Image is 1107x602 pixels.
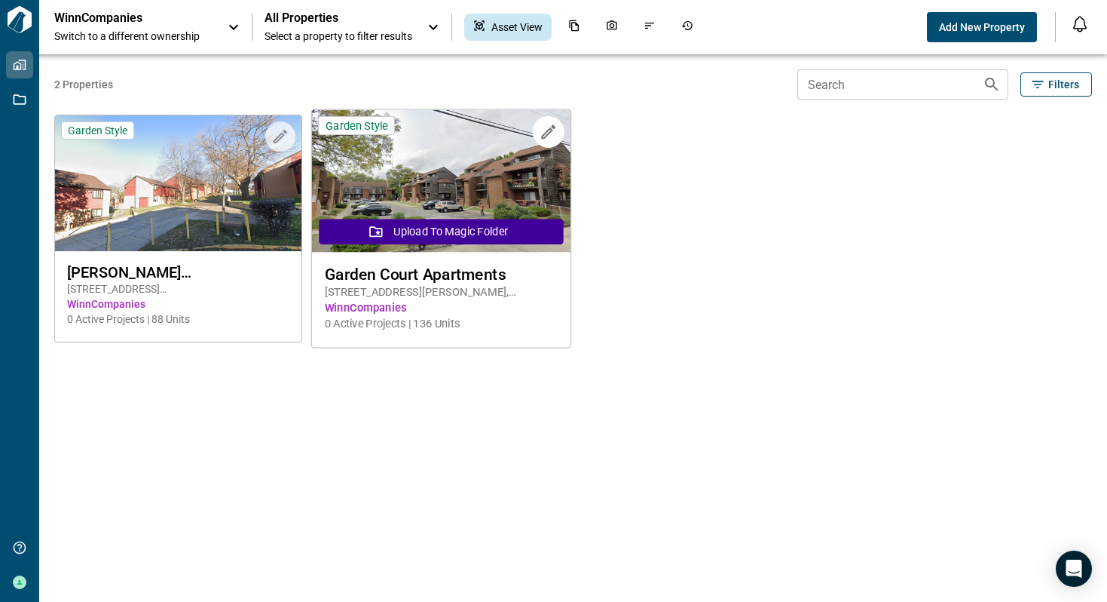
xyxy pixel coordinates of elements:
span: WinnCompanies [67,296,289,312]
div: Photos [597,14,627,41]
span: Garden Style [326,118,388,133]
button: Upload to Magic Folder [320,219,564,244]
div: Documents [559,14,589,41]
span: Switch to a different ownership [54,29,213,44]
span: Asset View [491,20,543,35]
img: property-asset [55,115,301,251]
button: Filters [1020,72,1092,97]
span: 0 Active Projects | 136 Units [325,316,558,332]
span: Add New Property [939,20,1025,35]
span: [STREET_ADDRESS][PERSON_NAME] , Paterson , NJ [67,281,289,296]
div: Issues & Info [635,14,665,41]
span: Garden Style [68,124,127,137]
button: Search properties [977,69,1007,100]
span: [PERSON_NAME][GEOGRAPHIC_DATA] [67,263,289,281]
div: Open Intercom Messenger [1056,551,1092,587]
button: Open notification feed [1068,12,1092,36]
div: Job History [672,14,702,41]
span: 2 Properties [54,77,791,92]
span: Select a property to filter results [265,29,412,44]
img: property-asset [312,110,571,253]
span: All Properties [265,11,412,26]
p: WinnCompanies [54,11,190,26]
span: WinnCompanies [325,300,558,316]
span: 0 Active Projects | 88 Units [67,312,289,327]
span: [STREET_ADDRESS][PERSON_NAME] , [GEOGRAPHIC_DATA] , NJ [325,284,558,300]
div: Asset View [464,14,552,41]
span: Garden Court Apartments [325,265,558,284]
span: Filters [1048,77,1079,92]
button: Add New Property [927,12,1037,42]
